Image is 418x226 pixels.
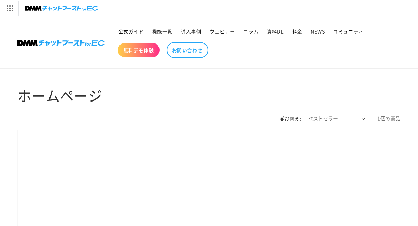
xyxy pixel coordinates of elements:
a: コミュニティ [329,24,368,39]
span: 導入事例 [181,28,201,34]
img: 株式会社DMM Boost [17,40,104,46]
span: 公式ガイド [118,28,144,34]
span: 料金 [292,28,302,34]
a: コラム [239,24,263,39]
a: 無料デモ体験 [118,43,160,57]
a: 料金 [288,24,307,39]
span: 無料デモ体験 [123,47,154,53]
span: ウェビナー [209,28,235,34]
p: 1個の商品 [377,115,401,122]
span: コラム [243,28,258,34]
span: 機能一覧 [152,28,172,34]
a: ウェビナー [205,24,239,39]
a: 導入事例 [177,24,205,39]
span: コミュニティ [333,28,364,34]
a: 公式ガイド [114,24,148,39]
a: 機能一覧 [148,24,177,39]
span: NEWS [311,28,325,34]
a: お問い合わせ [167,42,208,58]
a: NEWS [307,24,329,39]
img: サービス [1,1,18,16]
label: 並び替え: [280,115,301,122]
h1: ホームページ [17,86,401,104]
img: チャットブーストforEC [25,3,98,13]
span: お問い合わせ [172,47,203,53]
span: 資料DL [267,28,284,34]
a: 資料DL [263,24,288,39]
